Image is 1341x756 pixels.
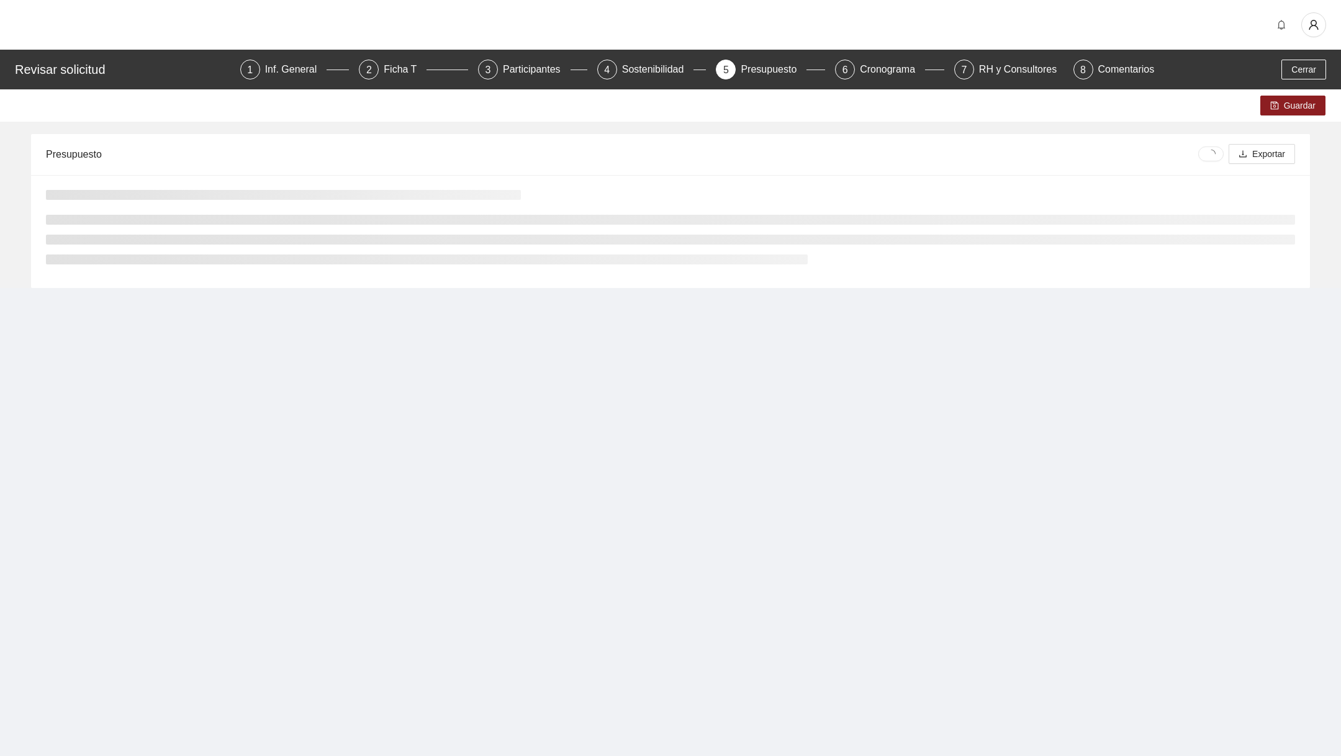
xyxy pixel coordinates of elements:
div: 6Cronograma [835,60,944,79]
span: 7 [961,65,967,75]
span: user [1302,19,1325,30]
span: 8 [1080,65,1086,75]
span: download [1239,150,1247,160]
div: Comentarios [1098,60,1155,79]
span: 1 [247,65,253,75]
div: Participantes [503,60,571,79]
div: 7RH y Consultores [954,60,1063,79]
span: Guardar [1284,99,1316,112]
span: Cerrar [1291,63,1316,76]
div: Ficha T [384,60,427,79]
div: 2Ficha T [359,60,468,79]
div: 3Participantes [478,60,587,79]
button: downloadExportar [1229,144,1295,164]
div: Revisar solicitud [15,60,233,79]
div: Presupuesto [46,137,1198,172]
span: 3 [485,65,491,75]
button: saveGuardar [1260,96,1325,115]
span: 4 [604,65,610,75]
span: save [1270,101,1279,111]
button: user [1301,12,1326,37]
span: bell [1272,20,1291,30]
div: 1Inf. General [240,60,350,79]
span: 6 [842,65,848,75]
div: 4Sostenibilidad [597,60,707,79]
span: Exportar [1252,147,1285,161]
div: Presupuesto [741,60,806,79]
div: Cronograma [860,60,925,79]
button: bell [1271,15,1291,35]
div: 5Presupuesto [716,60,825,79]
div: 8Comentarios [1073,60,1155,79]
span: 5 [723,65,729,75]
div: Sostenibilidad [622,60,694,79]
div: Inf. General [265,60,327,79]
span: 2 [366,65,372,75]
span: loading [1207,150,1216,158]
button: Cerrar [1281,60,1326,79]
div: RH y Consultores [979,60,1067,79]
